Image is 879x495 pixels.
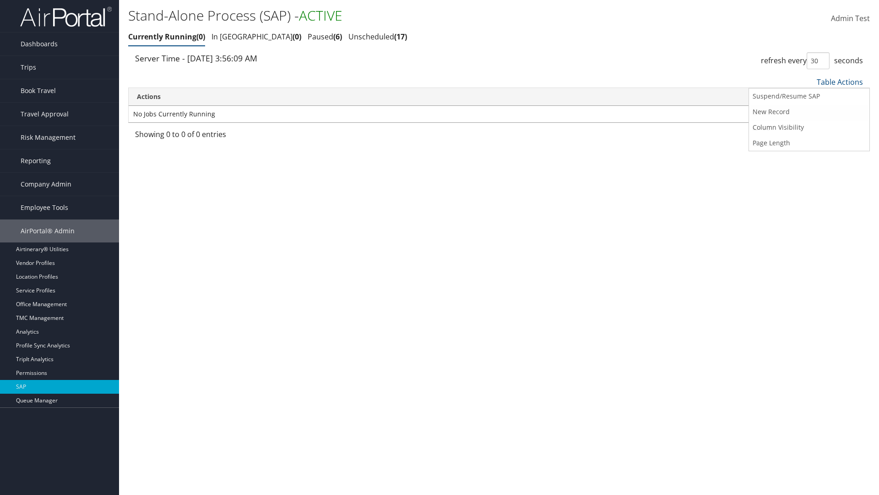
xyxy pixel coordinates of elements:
a: 100 [749,136,869,152]
span: Trips [21,56,36,79]
img: airportal-logo.png [20,6,112,27]
a: 50 [749,121,869,136]
span: Risk Management [21,126,76,149]
a: 25 [749,105,869,121]
span: Dashboards [21,33,58,55]
a: 10 [749,89,869,105]
span: Book Travel [21,79,56,102]
span: Reporting [21,149,51,172]
span: Employee Tools [21,196,68,219]
span: Company Admin [21,173,71,196]
span: AirPortal® Admin [21,220,75,242]
span: Travel Approval [21,103,69,126]
a: Suspend/Resume SAP [749,88,869,104]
